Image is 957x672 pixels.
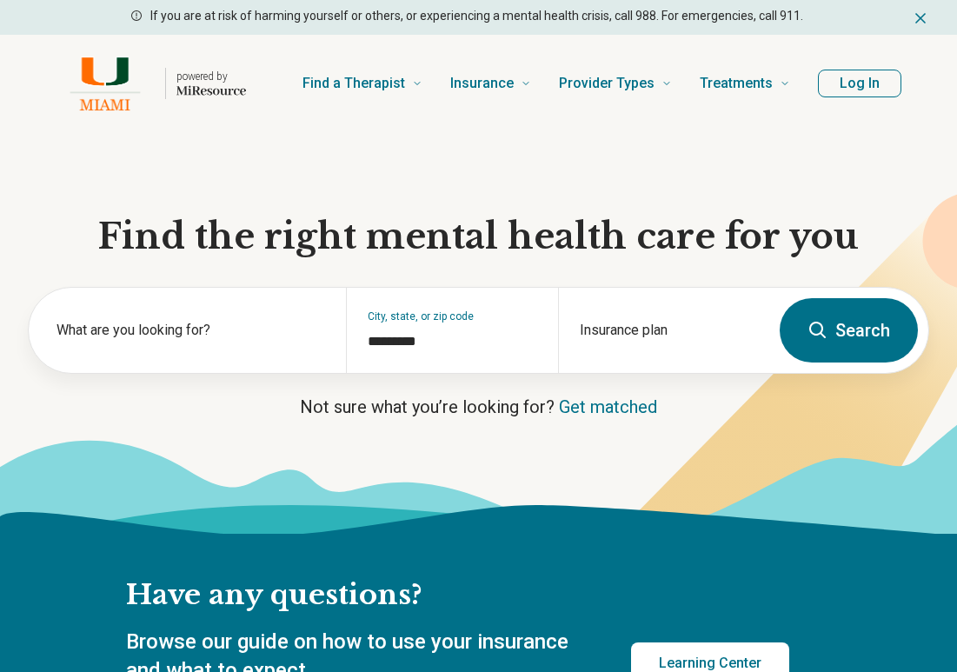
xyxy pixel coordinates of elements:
a: Find a Therapist [302,49,422,118]
h2: Have any questions? [126,577,789,614]
a: Treatments [700,49,790,118]
p: If you are at risk of harming yourself or others, or experiencing a mental health crisis, call 98... [150,7,803,25]
span: Provider Types [559,71,655,96]
label: What are you looking for? [56,320,325,341]
a: Get matched [559,396,657,417]
a: Home page [56,56,246,111]
p: powered by [176,70,246,83]
button: Dismiss [912,7,929,28]
button: Log In [818,70,901,97]
p: Not sure what you’re looking for? [28,395,929,419]
span: Insurance [450,71,514,96]
span: Find a Therapist [302,71,405,96]
a: Insurance [450,49,531,118]
a: Provider Types [559,49,672,118]
button: Search [780,298,918,363]
span: Treatments [700,71,773,96]
h1: Find the right mental health care for you [28,214,929,259]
